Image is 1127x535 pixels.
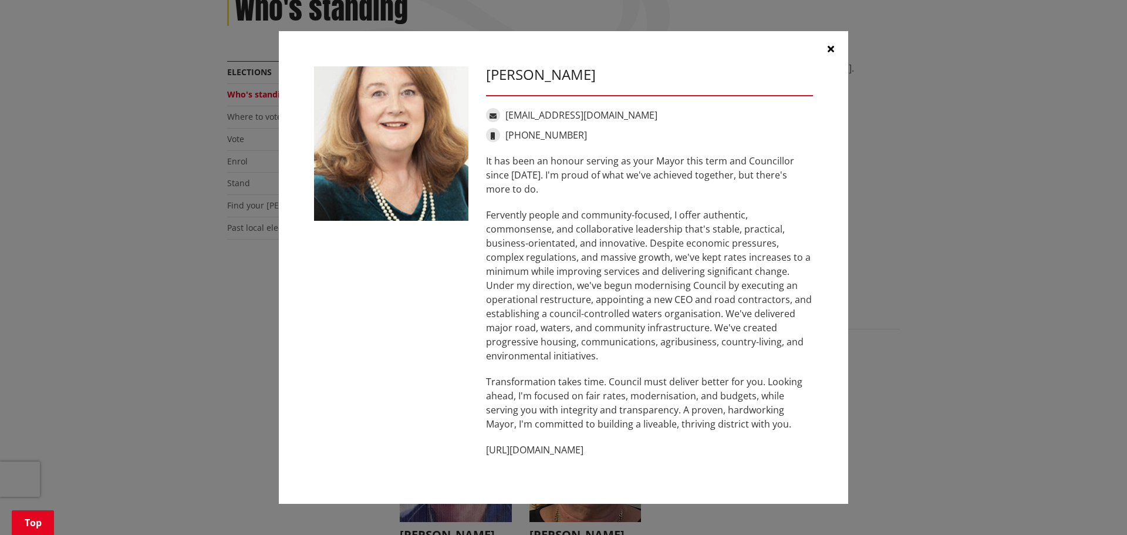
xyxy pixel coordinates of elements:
[314,66,468,221] img: WO-M__CHURCH_J__UwGuY
[12,510,54,535] a: Top
[486,154,813,196] p: It has been an honour serving as your Mayor this term and Councillor since [DATE]. I'm proud of w...
[486,443,813,457] p: [URL][DOMAIN_NAME]
[1073,486,1115,528] iframe: Messenger Launcher
[486,66,813,83] h3: [PERSON_NAME]
[486,375,813,431] p: Transformation takes time. Council must deliver better for you. Looking ahead, I'm focused on fai...
[505,109,657,122] a: [EMAIL_ADDRESS][DOMAIN_NAME]
[505,129,587,142] a: [PHONE_NUMBER]
[486,208,813,363] p: Fervently people and community-focused, I offer authentic, commonsense, and collaborative leaders...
